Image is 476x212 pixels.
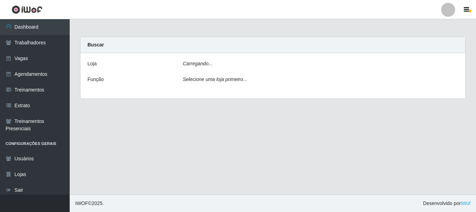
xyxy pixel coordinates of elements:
img: CoreUI Logo [11,5,43,14]
label: Função [87,76,104,83]
strong: Buscar [87,42,104,47]
i: Carregando... [183,61,213,66]
label: Loja [87,60,97,67]
span: Desenvolvido por [423,200,470,207]
a: iWof [461,200,470,206]
span: IWOF [75,200,88,206]
i: Selecione uma loja primeiro... [183,76,247,82]
span: © 2025 . [75,200,104,207]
